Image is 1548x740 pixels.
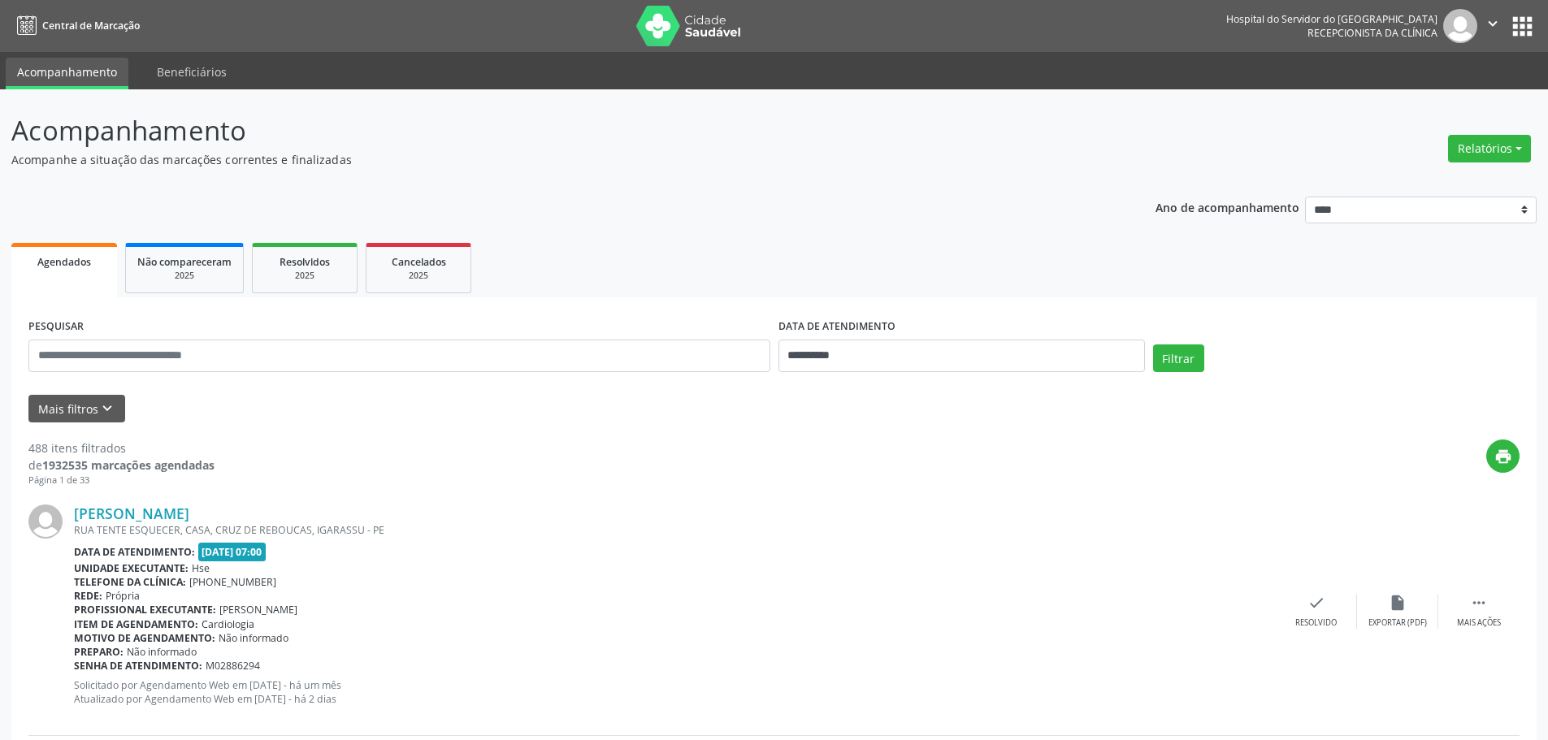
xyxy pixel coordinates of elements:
span: [PERSON_NAME] [219,603,297,617]
b: Unidade executante: [74,561,189,575]
strong: 1932535 marcações agendadas [42,457,215,473]
i: keyboard_arrow_down [98,400,116,418]
p: Solicitado por Agendamento Web em [DATE] - há um mês Atualizado por Agendamento Web em [DATE] - h... [74,678,1276,706]
div: 2025 [378,270,459,282]
b: Senha de atendimento: [74,659,202,673]
div: Hospital do Servidor do [GEOGRAPHIC_DATA] [1226,12,1437,26]
b: Item de agendamento: [74,617,198,631]
span: [PHONE_NUMBER] [189,575,276,589]
span: Não compareceram [137,255,232,269]
span: Resolvidos [280,255,330,269]
p: Ano de acompanhamento [1156,197,1299,217]
div: 488 itens filtrados [28,439,215,457]
i:  [1484,15,1502,32]
button:  [1477,9,1508,43]
button: print [1486,439,1520,473]
b: Motivo de agendamento: [74,631,215,645]
i: print [1494,448,1512,465]
button: Filtrar [1153,344,1204,372]
div: de [28,457,215,474]
div: 2025 [137,270,232,282]
a: Beneficiários [145,58,238,86]
div: 2025 [264,270,345,282]
p: Acompanhe a situação das marcações correntes e finalizadas [11,151,1079,168]
div: RUA TENTE ESQUECER, CASA, CRUZ DE REBOUCAS, IGARASSU - PE [74,523,1276,537]
span: Própria [106,589,140,603]
b: Data de atendimento: [74,545,195,559]
span: Não informado [127,645,197,659]
a: Central de Marcação [11,12,140,39]
p: Acompanhamento [11,110,1079,151]
span: Não informado [219,631,288,645]
span: Recepcionista da clínica [1307,26,1437,40]
img: img [28,504,63,539]
img: img [1443,9,1477,43]
a: [PERSON_NAME] [74,504,189,522]
i:  [1470,594,1488,612]
label: PESQUISAR [28,314,84,340]
label: DATA DE ATENDIMENTO [778,314,895,340]
div: Exportar (PDF) [1368,617,1427,629]
div: Resolvido [1295,617,1337,629]
i: check [1307,594,1325,612]
span: Hse [192,561,210,575]
b: Rede: [74,589,102,603]
b: Telefone da clínica: [74,575,186,589]
b: Profissional executante: [74,603,216,617]
span: Agendados [37,255,91,269]
span: Central de Marcação [42,19,140,32]
span: [DATE] 07:00 [198,543,267,561]
a: Acompanhamento [6,58,128,89]
div: Mais ações [1457,617,1501,629]
span: Cardiologia [202,617,254,631]
button: Mais filtroskeyboard_arrow_down [28,395,125,423]
i: insert_drive_file [1389,594,1407,612]
b: Preparo: [74,645,124,659]
span: M02886294 [206,659,260,673]
div: Página 1 de 33 [28,474,215,487]
button: apps [1508,12,1537,41]
button: Relatórios [1448,135,1531,162]
span: Cancelados [392,255,446,269]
